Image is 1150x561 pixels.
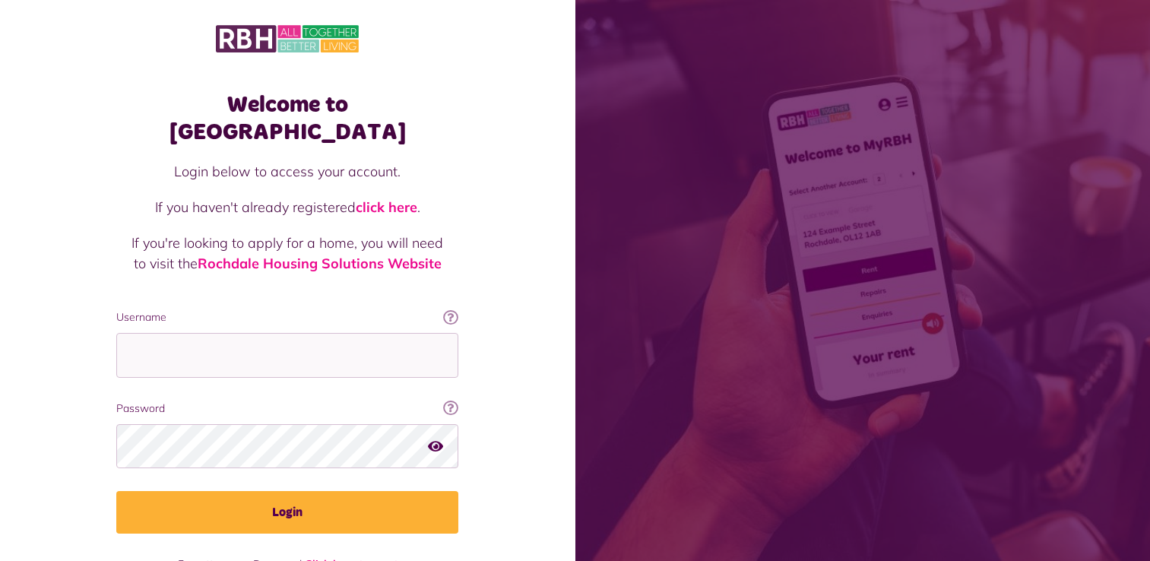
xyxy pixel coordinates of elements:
button: Login [116,491,458,534]
p: If you're looking to apply for a home, you will need to visit the [131,233,443,274]
a: Rochdale Housing Solutions Website [198,255,442,272]
label: Password [116,401,458,417]
a: click here [356,198,417,216]
p: If you haven't already registered . [131,197,443,217]
h1: Welcome to [GEOGRAPHIC_DATA] [116,91,458,146]
p: Login below to access your account. [131,161,443,182]
label: Username [116,309,458,325]
img: MyRBH [216,23,359,55]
